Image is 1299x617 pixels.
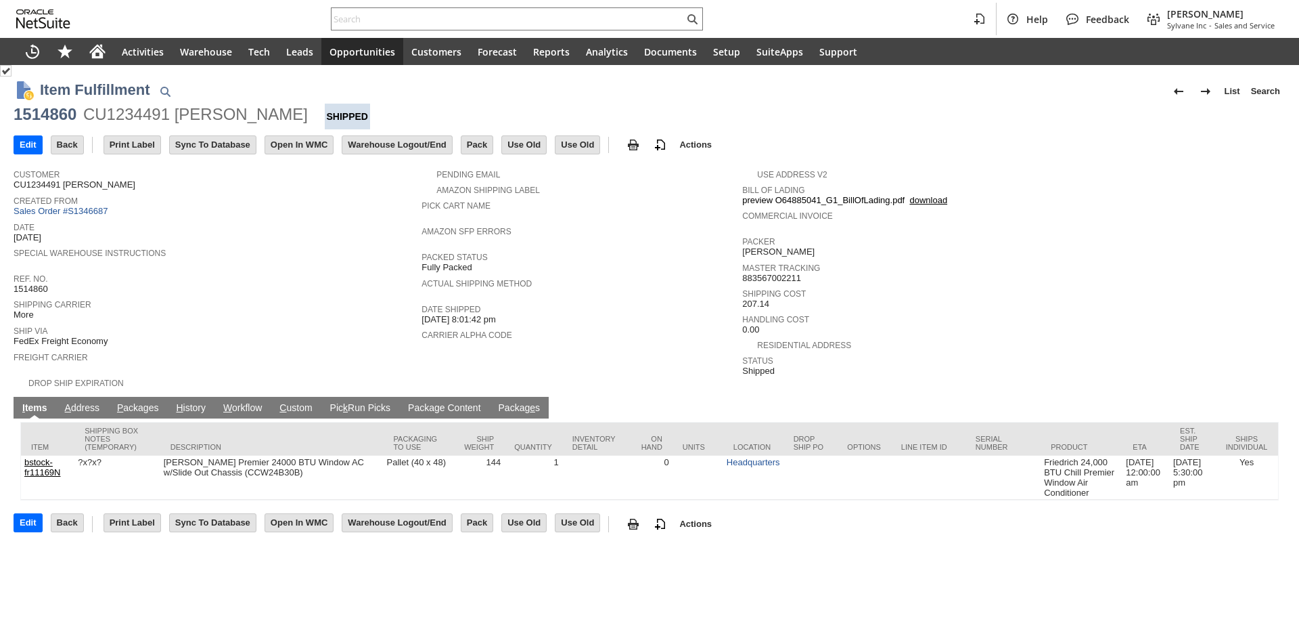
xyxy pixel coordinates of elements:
a: Amazon SFP Errors [421,227,511,236]
span: 0.00 [742,324,759,335]
div: ETA [1133,443,1160,451]
a: Items [19,402,51,415]
img: add-record.svg [652,137,668,153]
a: Created From [14,196,78,206]
a: Special Warehouse Instructions [14,249,166,258]
a: Date Shipped [421,305,480,314]
span: Feedback [1086,13,1129,26]
span: Reports [533,45,570,58]
a: Use Address V2 [757,170,827,179]
span: [DATE] 8:01:42 pm [421,314,496,325]
span: [DATE] [14,232,41,243]
a: Package Content [405,402,484,415]
a: PickRun Picks [327,402,394,415]
svg: Home [89,43,106,60]
a: Leads [278,38,321,65]
img: add-record.svg [652,516,668,532]
input: Open In WMC [265,136,334,154]
span: I [22,402,25,413]
img: print.svg [625,516,641,532]
input: Open In WMC [265,514,334,532]
a: Reports [525,38,578,65]
a: Freight Carrier [14,353,88,362]
a: Activities [114,38,172,65]
a: bstock-fr11169N [24,457,60,477]
a: Support [811,38,865,65]
a: Amazon Shipping Label [436,186,540,195]
td: [DATE] 12:00:00 am [1122,456,1170,500]
span: Support [819,45,857,58]
input: Use Old [502,514,546,532]
span: C [279,402,286,413]
input: Edit [14,136,42,154]
span: e [530,402,535,413]
h1: Item Fulfillment [40,79,150,101]
div: Units [683,443,713,451]
a: Residential Address [757,341,851,350]
a: Carrier Alpha Code [421,331,511,340]
div: On Hand [639,435,662,451]
a: Packed Status [421,253,487,262]
a: Analytics [578,38,636,65]
a: Opportunities [321,38,403,65]
input: Pack [461,514,493,532]
a: Packages [495,402,544,415]
img: print.svg [625,137,641,153]
span: P [117,402,123,413]
a: Packer [742,237,775,247]
a: Status [742,356,773,366]
div: Line Item ID [901,443,955,451]
a: Date [14,223,35,232]
img: Next [1198,83,1214,100]
span: Setup [713,45,740,58]
span: - [1209,20,1212,30]
div: Product [1051,443,1112,451]
div: 1514860 [14,104,76,125]
div: Serial Number [976,435,1030,451]
a: Sales Order #S1346687 [14,206,111,216]
a: Shipping Carrier [14,300,91,310]
a: Address [62,402,103,415]
span: A [65,402,71,413]
a: Search [1246,81,1285,102]
span: Warehouse [180,45,232,58]
a: Actions [674,140,717,150]
input: Warehouse Logout/End [342,514,451,532]
span: Sylvane Inc [1167,20,1206,30]
img: Quick Find [157,83,173,100]
a: Shipping Cost [742,289,806,299]
input: Back [51,136,83,154]
a: List [1219,81,1246,102]
div: Ship Weight [461,435,494,451]
a: Workflow [220,402,265,415]
td: 144 [451,456,504,500]
a: Documents [636,38,705,65]
span: Documents [644,45,697,58]
a: Customers [403,38,470,65]
td: Pallet (40 x 48) [384,456,452,500]
td: Yes [1215,456,1278,500]
td: 1 [504,456,562,500]
span: CU1234491 [PERSON_NAME] [14,179,135,190]
svg: logo [16,9,70,28]
a: Pick Cart Name [421,201,491,211]
a: Forecast [470,38,525,65]
svg: Recent Records [24,43,41,60]
div: Drop Ship PO [794,435,827,451]
div: Shortcuts [49,38,81,65]
div: Ships Individual [1225,435,1268,451]
input: Use Old [502,136,546,154]
span: 883567002211 [742,273,801,284]
a: Setup [705,38,748,65]
span: Leads [286,45,313,58]
td: 0 [629,456,673,500]
td: ?x?x? [74,456,160,500]
span: Help [1026,13,1048,26]
span: 207.14 [742,299,769,310]
img: Previous [1170,83,1187,100]
a: Handling Cost [742,315,809,324]
span: [PERSON_NAME] [1167,7,1275,20]
a: SuiteApps [748,38,811,65]
a: Home [81,38,114,65]
a: preview O64885041_G1_BillOfLading.pdf [742,195,905,205]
